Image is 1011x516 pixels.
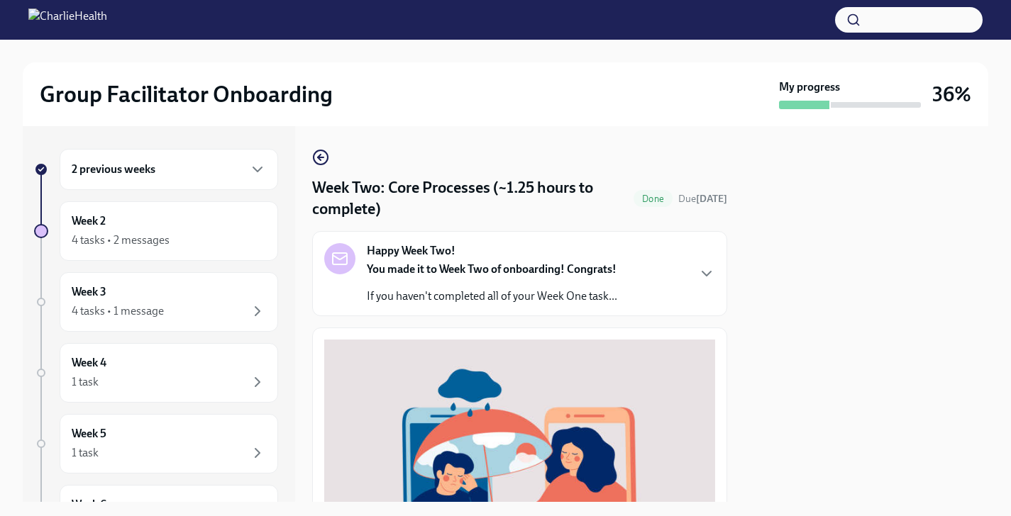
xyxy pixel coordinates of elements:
h6: Week 4 [72,355,106,371]
span: Due [678,193,727,205]
span: Done [634,193,673,204]
h2: Group Facilitator Onboarding [40,80,333,108]
a: Week 34 tasks • 1 message [34,272,278,332]
strong: [DATE] [696,193,727,205]
a: Week 41 task [34,343,278,403]
h3: 36% [932,82,971,107]
h6: Week 2 [72,213,106,229]
div: 4 tasks • 1 message [72,303,164,319]
div: 4 tasks • 2 messages [72,232,170,248]
div: 1 task [72,374,99,390]
a: Week 51 task [34,414,278,473]
strong: Happy Week Two! [367,243,455,259]
span: September 1st, 2025 10:00 [678,192,727,206]
a: Week 24 tasks • 2 messages [34,201,278,261]
div: 2 previous weeks [60,149,278,190]
strong: My progress [779,79,840,95]
p: If you haven't completed all of your Week One task... [367,288,617,304]
h6: Week 3 [72,284,106,300]
h6: Week 6 [72,497,106,512]
h4: Week Two: Core Processes (~1.25 hours to complete) [312,177,628,220]
img: CharlieHealth [28,9,107,31]
h6: Week 5 [72,426,106,442]
h6: 2 previous weeks [72,162,155,177]
div: 1 task [72,445,99,461]
strong: You made it to Week Two of onboarding! Congrats! [367,262,617,276]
